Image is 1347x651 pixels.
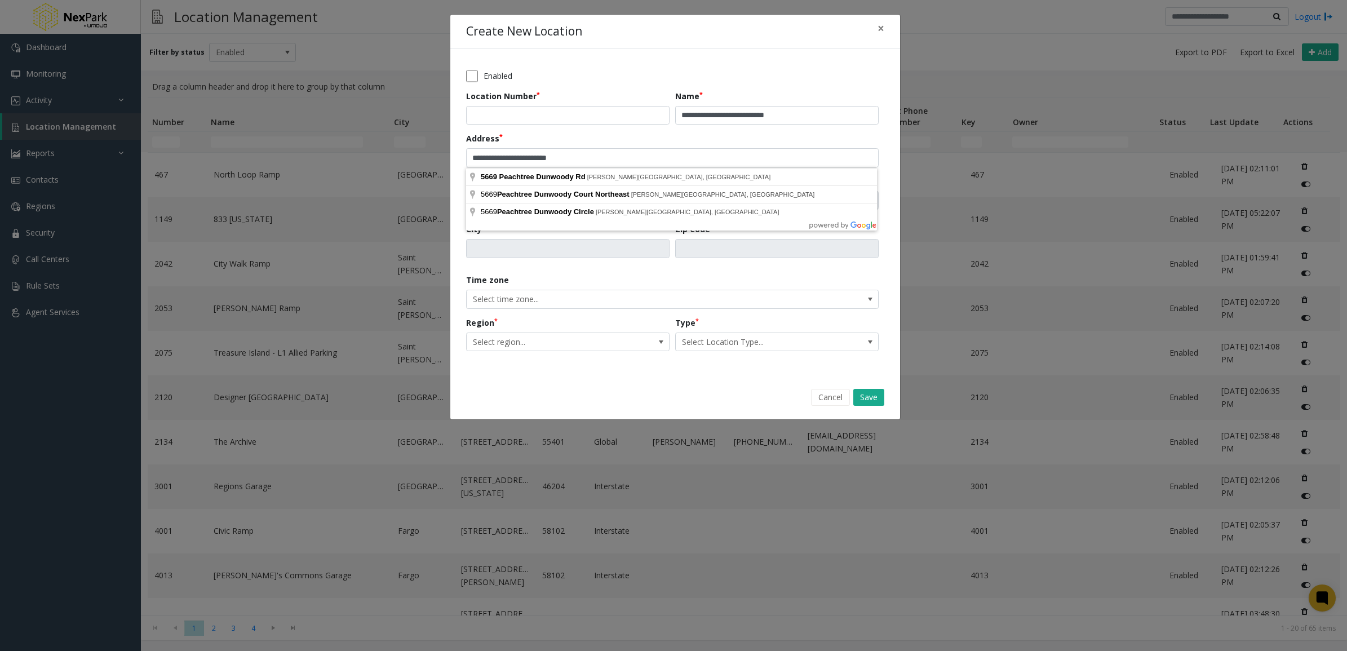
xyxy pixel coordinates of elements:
[466,90,540,102] label: Location Number
[484,70,512,82] label: Enabled
[631,191,815,198] span: [PERSON_NAME][GEOGRAPHIC_DATA], [GEOGRAPHIC_DATA]
[676,333,838,351] span: Select Location Type...
[853,389,884,406] button: Save
[675,90,703,102] label: Name
[466,317,498,329] label: Region
[466,23,582,41] h4: Create New Location
[466,132,503,144] label: Address
[467,290,796,308] span: Select time zone...
[497,190,630,198] span: Peachtree Dunwoody Court Northeast
[499,172,586,181] span: Peachtree Dunwoody Rd
[467,333,628,351] span: Select region...
[466,293,879,304] app-dropdown: The timezone is automatically set based on the address and cannot be edited.
[481,190,631,198] span: 5669
[811,389,850,406] button: Cancel
[466,274,509,286] label: Time zone
[481,172,497,181] span: 5669
[675,317,699,329] label: Type
[870,15,892,42] button: Close
[878,20,884,36] span: ×
[596,209,779,215] span: [PERSON_NAME][GEOGRAPHIC_DATA], [GEOGRAPHIC_DATA]
[587,174,771,180] span: [PERSON_NAME][GEOGRAPHIC_DATA], [GEOGRAPHIC_DATA]
[497,207,594,216] span: Peachtree Dunwoody Circle
[481,207,596,216] span: 5669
